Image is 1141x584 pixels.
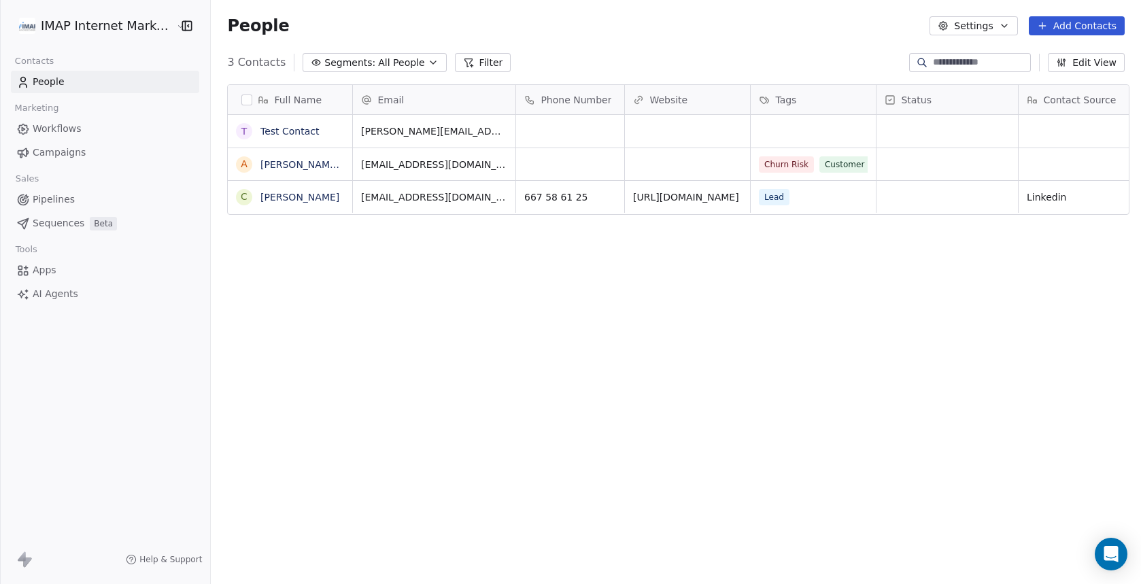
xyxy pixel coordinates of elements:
div: C [241,190,248,204]
span: Sequences [33,216,84,230]
span: IMAP Internet Marketing SL [41,17,173,35]
span: Apps [33,263,56,277]
div: Website [625,85,750,114]
span: Full Name [274,93,322,107]
button: Edit View [1048,53,1125,72]
span: People [33,75,65,89]
span: Contacts [9,51,60,71]
span: Email [377,93,404,107]
img: IMAP_Logo_ok.jpg [19,18,35,34]
span: Website [649,93,687,107]
a: [URL][DOMAIN_NAME] [633,192,739,203]
a: AI Agents [11,283,199,305]
div: grid [228,115,353,566]
a: Pipelines [11,188,199,211]
div: Open Intercom Messenger [1095,538,1127,570]
div: T [241,124,248,139]
span: [EMAIL_ADDRESS][DOMAIN_NAME] [361,190,507,204]
span: AI Agents [33,287,78,301]
span: Contact Source [1043,93,1116,107]
span: Phone Number [541,93,611,107]
span: Tags [775,93,796,107]
span: Marketing [9,98,65,118]
span: Help & Support [139,554,202,565]
span: Churn Risk [759,156,814,173]
span: Segments: [324,56,375,70]
span: 3 Contacts [227,54,286,71]
a: SequencesBeta [11,212,199,235]
a: Workflows [11,118,199,140]
div: A [241,157,248,171]
span: Customer [819,156,870,173]
span: Workflows [33,122,82,136]
button: Settings [930,16,1017,35]
span: People [227,16,289,36]
a: Apps [11,259,199,281]
div: Phone Number [516,85,624,114]
button: Add Contacts [1029,16,1125,35]
span: 667 58 61 25 [524,190,616,204]
div: Tags [751,85,876,114]
a: Campaigns [11,141,199,164]
div: Full Name [228,85,352,114]
span: Campaigns [33,145,86,160]
a: Test Contact [260,126,320,137]
span: [PERSON_NAME][EMAIL_ADDRESS][DOMAIN_NAME] [361,124,507,138]
a: People [11,71,199,93]
span: Pipelines [33,192,75,207]
span: Lead [759,189,789,205]
a: [PERSON_NAME] [260,192,339,203]
div: Email [353,85,515,114]
span: Sales [10,169,45,189]
span: All People [378,56,424,70]
span: Linkedin [1027,190,1136,204]
a: [PERSON_NAME][DEMOGRAPHIC_DATA] [260,159,447,170]
button: IMAP Internet Marketing SL [16,14,167,37]
span: [EMAIL_ADDRESS][DOMAIN_NAME] [361,158,507,171]
button: Filter [455,53,511,72]
div: Status [876,85,1018,114]
span: Beta [90,217,117,230]
span: Status [901,93,932,107]
span: Tools [10,239,43,260]
a: Help & Support [126,554,202,565]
